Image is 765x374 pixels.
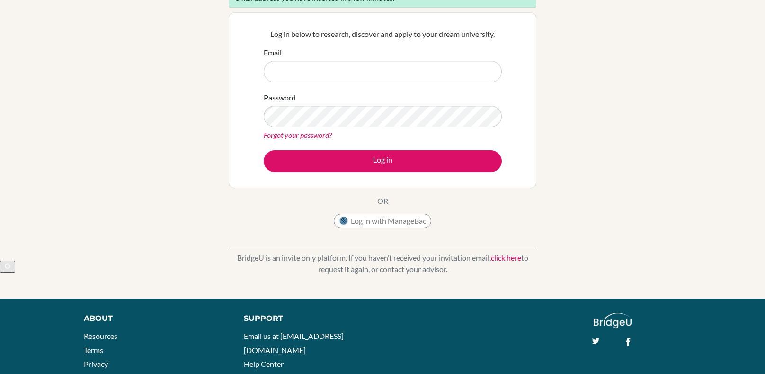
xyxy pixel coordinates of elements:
[84,313,222,324] div: About
[84,331,117,340] a: Resources
[84,346,103,355] a: Terms
[84,359,108,368] a: Privacy
[244,313,372,324] div: Support
[491,253,521,262] a: click here
[244,331,344,355] a: Email us at [EMAIL_ADDRESS][DOMAIN_NAME]
[594,313,632,328] img: logo_white@2x-f4f0deed5e89b7ecb1c2cc34c3e3d731f90f0f143d5ea2071677605dd97b5244.png
[244,359,284,368] a: Help Center
[229,252,536,275] p: BridgeU is an invite only platform. If you haven’t received your invitation email, to request it ...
